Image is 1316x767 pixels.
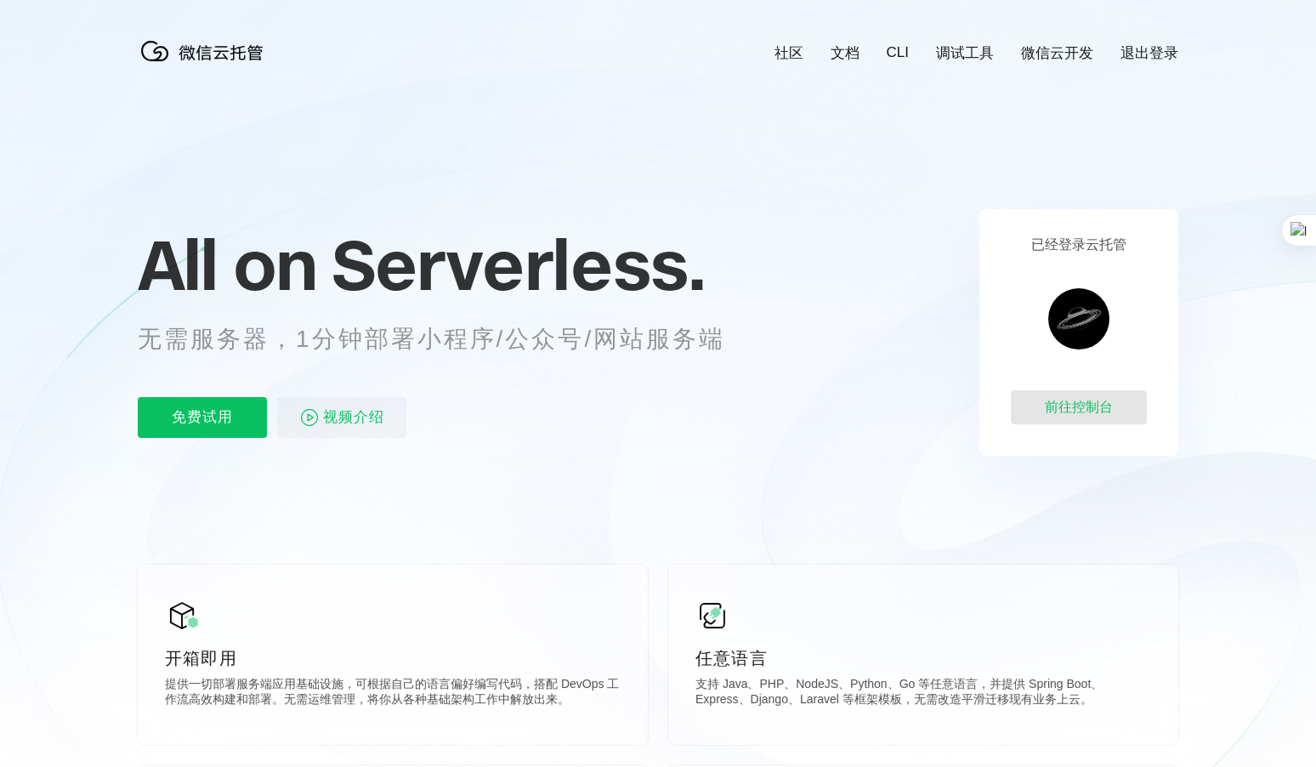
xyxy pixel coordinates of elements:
[138,397,267,438] p: 免费试用
[695,646,1151,670] p: 任意语言
[831,43,859,63] a: 文档
[165,646,621,670] p: 开箱即用
[774,43,803,63] a: 社区
[1031,236,1126,254] p: 已经登录云托管
[323,397,384,438] span: 视频介绍
[695,677,1151,711] p: 支持 Java、PHP、NodeJS、Python、Go 等任意语言，并提供 Spring Boot、Express、Django、Laravel 等框架模板，无需改造平滑迁移现有业务上云。
[165,677,621,711] p: 提供一切部署服务端应用基础设施，可根据自己的语言偏好编写代码，搭配 DevOps 工作流高效构建和部署。无需运维管理，将你从各种基础架构工作中解放出来。
[332,222,705,307] span: Serverless.
[887,44,909,61] a: CLI
[299,407,320,428] img: video_play.svg
[138,56,274,71] a: 微信云托管
[1011,390,1147,424] div: 前往控制台
[1120,43,1178,63] a: 退出登录
[1021,43,1093,63] a: 微信云开发
[936,43,994,63] a: 调试工具
[138,34,274,68] img: 微信云托管
[138,322,757,356] p: 无需服务器，1分钟部署小程序/公众号/网站服务端
[138,222,315,307] span: All on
